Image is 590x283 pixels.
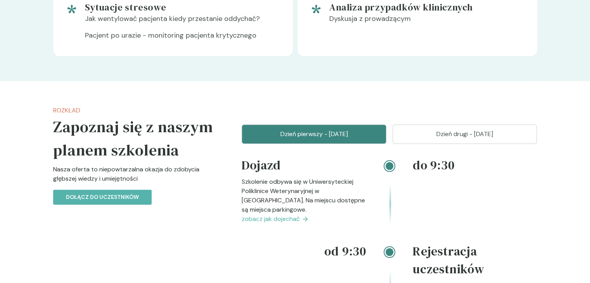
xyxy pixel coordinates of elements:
[66,193,139,201] p: Dołącz do uczestników
[393,124,537,144] button: Dzień drugi - [DATE]
[413,242,537,281] h4: Rejestracja uczestników
[53,165,217,190] p: Nasza oferta to niepowtarzalna okazja do zdobycia głębszej wiedzy i umiejętności
[242,214,300,224] span: zobacz jak dojechać
[242,124,386,144] button: Dzień pierwszy - [DATE]
[413,156,537,174] h4: do 9:30
[53,106,217,115] p: Rozkład
[85,1,280,14] h5: Sytuacje stresowe
[242,177,366,214] p: Szkolenie odbywa się w Uniwersyteckiej Poliklinice Weterynaryjnej w [GEOGRAPHIC_DATA]. Na miejscu...
[53,115,217,162] h5: Zapoznaj się z naszym planem szkolenia
[242,156,366,177] h4: Dojazd
[329,14,525,30] p: Dyskusja z prowadzącym
[251,129,377,139] p: Dzień pierwszy - [DATE]
[242,242,366,260] h4: od 9:30
[402,129,528,139] p: Dzień drugi - [DATE]
[53,190,152,205] button: Dołącz do uczestników
[85,14,280,30] p: Jak wentylować pacjenta kiedy przestanie oddychać?
[329,1,525,14] h5: Analiza przypadków klinicznych
[242,214,366,224] a: zobacz jak dojechać
[85,30,280,47] p: Pacjent po urazie - monitoring pacjenta krytycznego
[53,193,152,201] a: Dołącz do uczestników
